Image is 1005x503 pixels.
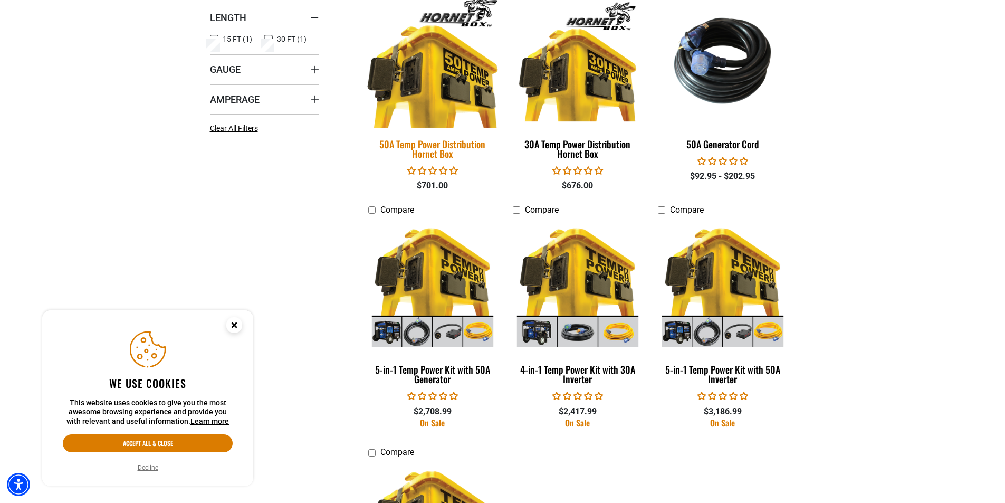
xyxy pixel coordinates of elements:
[380,447,414,457] span: Compare
[135,462,161,473] button: Decline
[368,179,497,192] div: $701.00
[63,434,233,452] button: Accept all & close
[513,220,642,390] a: 4-in-1 Temp Power Kit with 30A Inverter 4-in-1 Temp Power Kit with 30A Inverter
[513,179,642,192] div: $676.00
[368,405,497,418] div: $2,708.99
[368,365,497,384] div: 5-in-1 Temp Power Kit with 50A Generator
[63,376,233,390] h2: We use cookies
[42,310,253,487] aside: Cookie Consent
[223,35,252,43] span: 15 FT (1)
[380,205,414,215] span: Compare
[658,365,787,384] div: 5-in-1 Temp Power Kit with 50A Inverter
[366,225,499,347] img: 5-in-1 Temp Power Kit with 50A Generator
[513,139,642,158] div: 30A Temp Power Distribution Hornet Box
[210,93,260,106] span: Amperage
[513,365,642,384] div: 4-in-1 Temp Power Kit with 30A Inverter
[210,84,319,114] summary: Amperage
[210,123,262,134] a: Clear All Filters
[368,220,497,390] a: 5-in-1 Temp Power Kit with 50A Generator 5-in-1 Temp Power Kit with 50A Generator
[670,205,704,215] span: Compare
[697,156,748,166] span: 0.00 stars
[7,473,30,496] div: Accessibility Menu
[656,225,789,347] img: 5-in-1 Temp Power Kit with 50A Inverter
[513,405,642,418] div: $2,417.99
[277,35,307,43] span: 30 FT (1)
[210,124,258,132] span: Clear All Filters
[190,417,229,425] a: This website uses cookies to give you the most awesome browsing experience and provide you with r...
[63,398,233,426] p: This website uses cookies to give you the most awesome browsing experience and provide you with r...
[658,419,787,427] div: On Sale
[525,205,559,215] span: Compare
[658,170,787,183] div: $92.95 - $202.95
[210,12,246,24] span: Length
[552,391,603,401] span: 0.00 stars
[368,419,497,427] div: On Sale
[658,139,787,149] div: 50A Generator Cord
[368,139,497,158] div: 50A Temp Power Distribution Hornet Box
[210,3,319,32] summary: Length
[511,225,644,347] img: 4-in-1 Temp Power Kit with 30A Inverter
[407,166,458,176] span: 0.00 stars
[513,419,642,427] div: On Sale
[215,310,253,343] button: Close this option
[210,54,319,84] summary: Gauge
[552,166,603,176] span: 0.00 stars
[697,391,748,401] span: 0.00 stars
[210,63,241,75] span: Gauge
[658,220,787,390] a: 5-in-1 Temp Power Kit with 50A Inverter 5-in-1 Temp Power Kit with 50A Inverter
[407,391,458,401] span: 0.00 stars
[658,405,787,418] div: $3,186.99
